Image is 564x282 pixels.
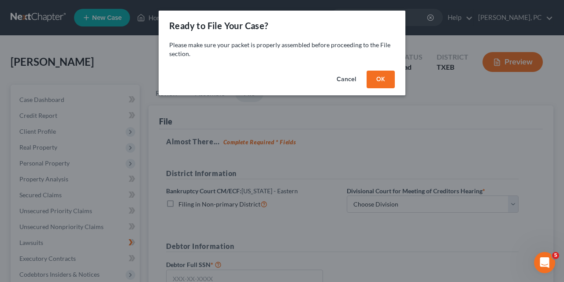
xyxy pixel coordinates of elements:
[169,19,268,32] div: Ready to File Your Case?
[330,71,363,88] button: Cancel
[367,71,395,88] button: OK
[169,41,395,58] p: Please make sure your packet is properly assembled before proceeding to the File section.
[534,252,555,273] iframe: Intercom live chat
[552,252,559,259] span: 5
